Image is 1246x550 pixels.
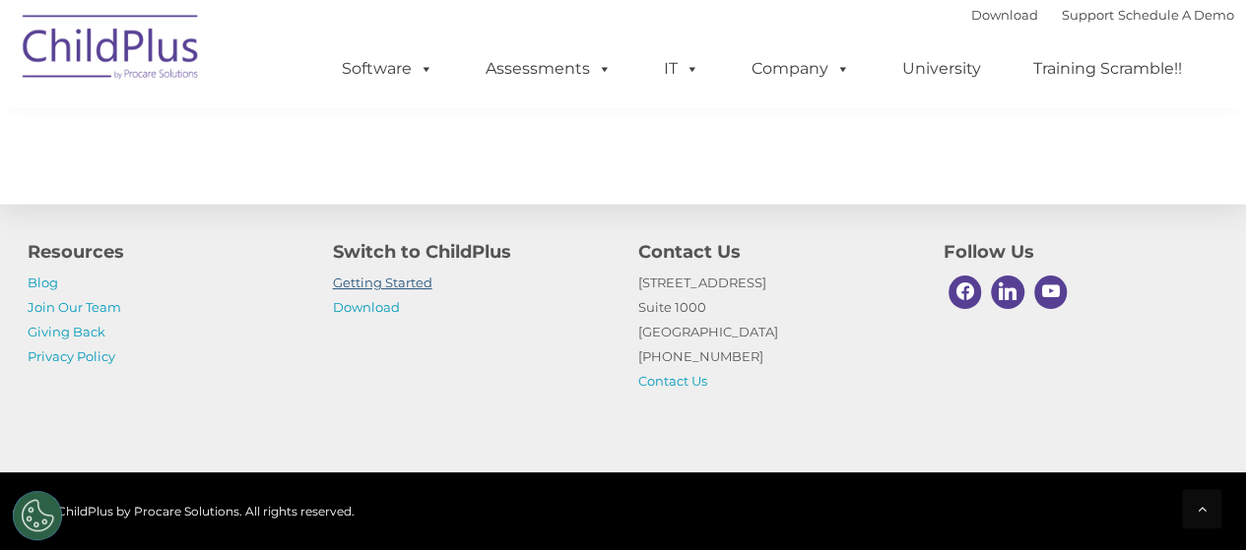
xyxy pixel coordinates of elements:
[1014,49,1202,89] a: Training Scramble!!
[1062,7,1114,23] a: Support
[732,49,870,89] a: Company
[333,299,400,315] a: Download
[28,348,115,364] a: Privacy Policy
[1029,271,1073,314] a: Youtube
[274,130,334,145] span: Last name
[883,49,1001,89] a: University
[971,7,1234,23] font: |
[944,271,987,314] a: Facebook
[333,275,432,290] a: Getting Started
[13,1,210,99] img: ChildPlus by Procare Solutions
[644,49,719,89] a: IT
[333,238,609,266] h4: Switch to ChildPlus
[638,238,914,266] h4: Contact Us
[13,504,355,519] span: © 2025 ChildPlus by Procare Solutions. All rights reserved.
[1118,7,1234,23] a: Schedule A Demo
[28,275,58,290] a: Blog
[28,324,105,339] a: Giving Back
[944,238,1219,266] h4: Follow Us
[28,238,303,266] h4: Resources
[322,49,453,89] a: Software
[638,373,707,389] a: Contact Us
[274,211,358,225] span: Phone number
[466,49,631,89] a: Assessments
[28,299,121,315] a: Join Our Team
[971,7,1038,23] a: Download
[13,491,62,540] button: Cookies Settings
[638,271,914,394] p: [STREET_ADDRESS] Suite 1000 [GEOGRAPHIC_DATA] [PHONE_NUMBER]
[986,271,1029,314] a: Linkedin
